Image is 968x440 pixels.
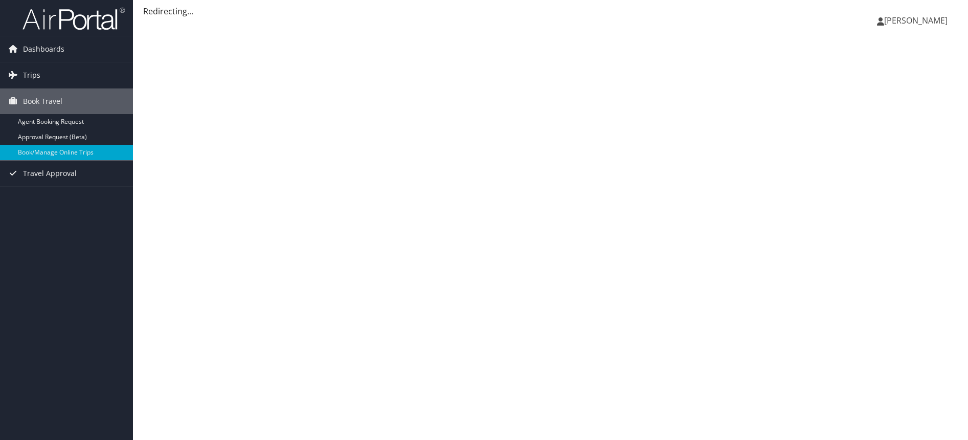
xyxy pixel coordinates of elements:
[877,5,958,36] a: [PERSON_NAME]
[22,7,125,31] img: airportal-logo.png
[884,15,948,26] span: [PERSON_NAME]
[23,62,40,88] span: Trips
[23,161,77,186] span: Travel Approval
[23,36,64,62] span: Dashboards
[143,5,958,17] div: Redirecting...
[23,89,62,114] span: Book Travel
